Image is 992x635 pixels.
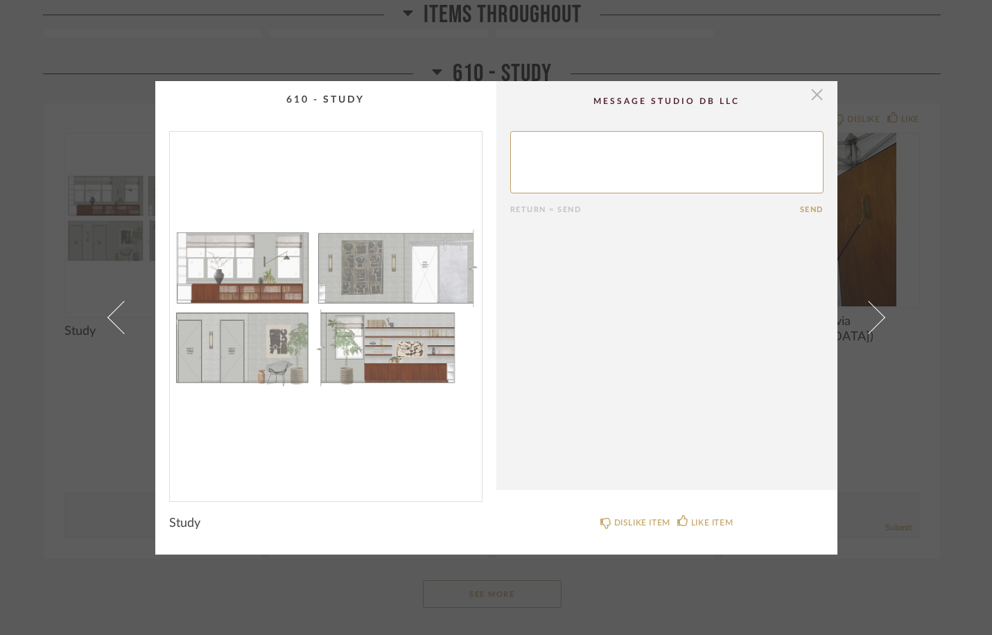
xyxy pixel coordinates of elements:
button: Send [800,205,824,214]
div: LIKE ITEM [691,516,733,530]
button: Close [803,81,831,109]
span: Study [169,516,200,531]
img: 4d38bd0d-5cd4-4e73-960d-bac141f6e7dd_1000x1000.jpg [170,132,482,490]
div: Return = Send [510,205,800,214]
div: DISLIKE ITEM [614,516,670,530]
div: 0 [170,132,482,490]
